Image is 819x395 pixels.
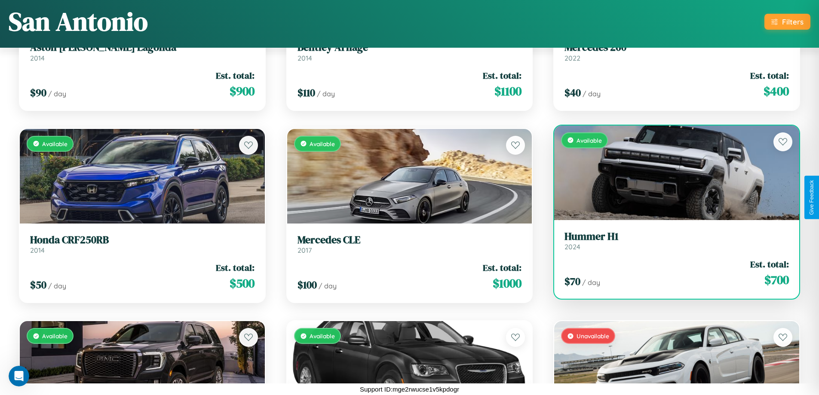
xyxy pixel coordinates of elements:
span: $ 90 [30,86,46,100]
h3: Mercedes 260 [564,41,789,54]
span: Est. total: [483,69,521,82]
a: Mercedes 2602022 [564,41,789,62]
h3: Hummer H1 [564,230,789,243]
a: Hummer H12024 [564,230,789,251]
span: $ 500 [230,275,255,292]
span: Est. total: [750,69,789,82]
span: 2014 [30,246,45,254]
span: 2014 [298,54,312,62]
span: Available [42,332,67,340]
iframe: Intercom live chat [9,366,29,386]
span: / day [583,89,601,98]
a: Mercedes CLE2017 [298,234,522,255]
button: Filters [764,14,810,30]
span: $ 40 [564,86,581,100]
div: Give Feedback [809,180,815,215]
h3: Bentley Arnage [298,41,522,54]
span: $ 1100 [494,83,521,100]
a: Bentley Arnage2014 [298,41,522,62]
span: $ 700 [764,271,789,288]
span: Est. total: [216,261,255,274]
span: $ 1000 [493,275,521,292]
span: Available [42,140,67,147]
span: $ 50 [30,278,46,292]
h3: Honda CRF250RB [30,234,255,246]
span: 2024 [564,242,580,251]
h1: San Antonio [9,4,148,39]
span: Est. total: [216,69,255,82]
span: / day [582,278,600,287]
span: / day [317,89,335,98]
span: Available [310,140,335,147]
span: $ 70 [564,274,580,288]
span: Est. total: [483,261,521,274]
a: Honda CRF250RB2014 [30,234,255,255]
span: $ 400 [764,83,789,100]
h3: Aston [PERSON_NAME] Lagonda [30,41,255,54]
span: Available [310,332,335,340]
div: Filters [782,17,804,26]
span: / day [48,282,66,290]
span: 2022 [564,54,580,62]
span: 2017 [298,246,312,254]
span: $ 100 [298,278,317,292]
span: Available [577,137,602,144]
span: / day [319,282,337,290]
span: Unavailable [577,332,609,340]
span: 2014 [30,54,45,62]
span: $ 110 [298,86,315,100]
span: / day [48,89,66,98]
h3: Mercedes CLE [298,234,522,246]
span: Est. total: [750,258,789,270]
p: Support ID: mge2rwucse1v5kpdogr [360,383,459,395]
span: $ 900 [230,83,255,100]
a: Aston [PERSON_NAME] Lagonda2014 [30,41,255,62]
